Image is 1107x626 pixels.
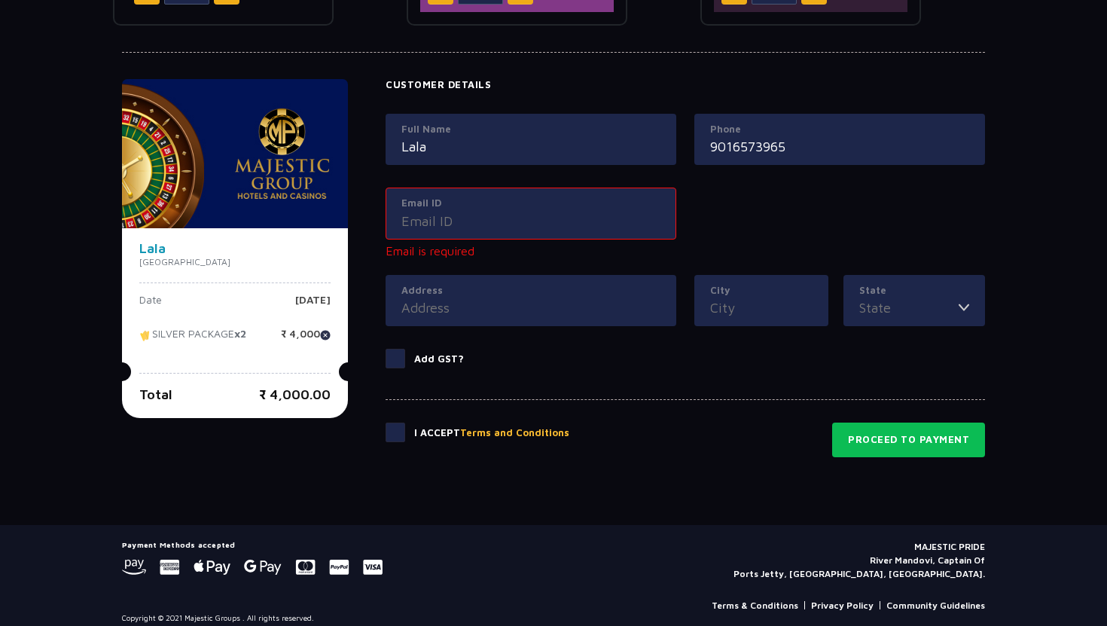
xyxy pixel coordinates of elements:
[259,384,331,405] p: ₹ 4,000.00
[139,384,172,405] p: Total
[859,283,969,298] label: State
[401,136,660,157] input: Full Name
[139,255,331,269] p: [GEOGRAPHIC_DATA]
[859,298,959,318] input: State
[710,298,813,318] input: City
[832,423,985,457] button: Proceed to Payment
[401,298,660,318] input: Address
[234,328,246,340] strong: x2
[281,328,331,351] p: ₹ 4,000
[401,196,660,211] label: Email ID
[712,599,798,612] a: Terms & Conditions
[122,612,314,624] p: Copyright © 2021 Majestic Groups . All rights reserved.
[386,79,985,91] h4: Customer Details
[710,122,969,137] label: Phone
[139,295,162,317] p: Date
[710,283,813,298] label: City
[139,242,331,255] h4: Lala
[122,79,348,228] img: majesticPride-banner
[295,295,331,317] p: [DATE]
[139,328,246,351] p: SILVER PACKAGE
[401,122,660,137] label: Full Name
[733,540,985,581] p: MAJESTIC PRIDE River Mandovi, Captain Of Ports Jetty, [GEOGRAPHIC_DATA], [GEOGRAPHIC_DATA].
[401,211,660,231] input: Email ID
[414,426,569,441] p: I Accept
[122,540,383,549] h5: Payment Methods accepted
[959,298,969,318] img: toggler icon
[414,352,464,367] p: Add GST?
[386,242,676,260] p: Email is required
[460,426,569,441] button: Terms and Conditions
[401,283,660,298] label: Address
[710,136,969,157] input: Mobile
[811,599,874,612] a: Privacy Policy
[886,599,985,612] a: Community Guidelines
[139,328,152,342] img: tikcet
